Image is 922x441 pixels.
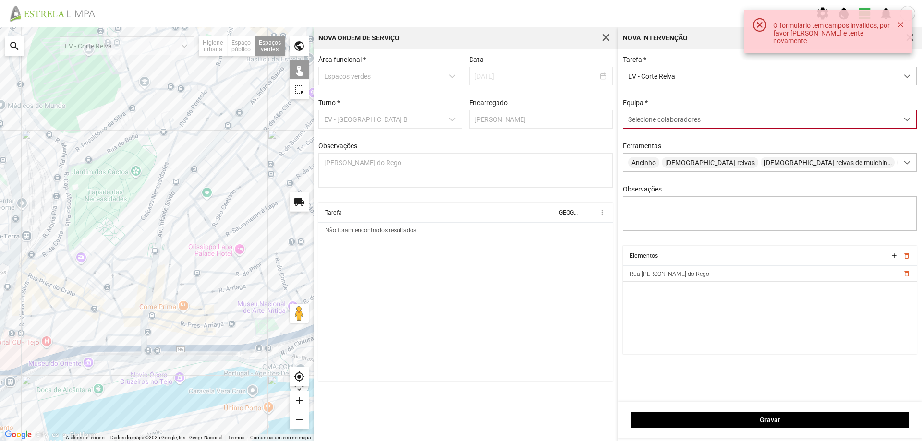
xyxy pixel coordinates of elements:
[228,435,244,440] a: Termos (abre num novo separador)
[902,270,910,277] button: delete_outline
[290,410,309,429] div: remove
[325,209,342,216] div: Tarefa
[290,36,309,56] div: public
[623,99,648,107] label: Equipa *
[662,157,758,168] span: [DEMOGRAPHIC_DATA]-relvas
[290,391,309,410] div: add
[628,157,659,168] span: Ancinho
[902,252,910,260] button: delete_outline
[623,185,662,193] label: Observações
[598,209,606,216] span: more_vert
[630,252,658,259] div: Elementos
[623,67,898,85] span: EV - Corte Relva
[290,80,309,99] div: highlight_alt
[623,35,688,41] div: Nova intervenção
[290,192,309,212] div: local_shipping
[898,67,917,85] div: dropdown trigger
[325,227,418,234] div: Não foram encontrados resultados!
[879,6,893,21] span: notifications
[761,157,895,168] span: [DEMOGRAPHIC_DATA]-relvas de mulching
[469,99,508,107] label: Encarregado
[773,22,898,45] div: O formulário tem campos inválidos, por favor [PERSON_NAME] e tente novamente
[623,142,661,150] label: Ferramentas
[890,252,898,260] button: add
[199,36,228,56] div: Higiene urbana
[228,36,255,56] div: Espaço público
[469,56,484,63] label: Data
[628,116,701,123] span: Selecione colaboradores
[318,99,340,107] label: Turno *
[631,412,909,428] button: Gravar
[290,367,309,386] div: my_location
[250,435,311,440] a: Comunicar um erro no mapa
[2,429,34,441] a: Abrir esta área no Google Maps (abre uma nova janela)
[318,56,366,63] label: Área funcional *
[5,36,24,56] div: search
[290,60,309,80] div: touch_app
[110,435,222,440] span: Dados do mapa ©2025 Google, Inst. Geogr. Nacional
[7,5,106,22] img: file
[837,6,851,21] span: water_drop
[636,416,904,424] span: Gravar
[290,304,309,323] button: Arraste o Pegman para o mapa para abrir o Street View
[318,35,400,41] div: Nova Ordem de Serviço
[623,56,646,63] label: Tarefa *
[630,271,709,277] span: Rua [PERSON_NAME] do Rego
[318,142,357,150] label: Observações
[815,6,830,21] span: settings
[2,429,34,441] img: Google
[558,209,578,216] div: [GEOGRAPHIC_DATA]
[255,36,285,56] div: Espaços verdes
[858,6,872,21] span: view_day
